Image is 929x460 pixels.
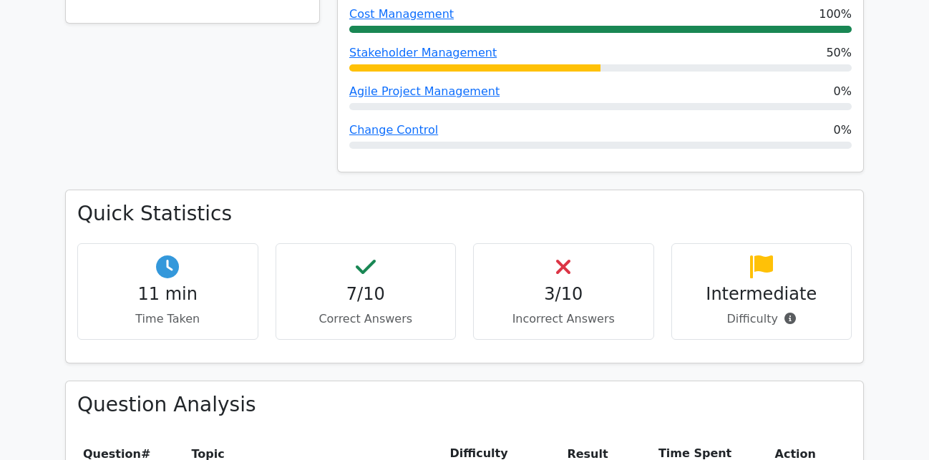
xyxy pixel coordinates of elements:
a: Agile Project Management [349,84,500,98]
a: Cost Management [349,7,454,21]
h3: Quick Statistics [77,202,852,226]
h4: 7/10 [288,284,444,305]
a: Stakeholder Management [349,46,497,59]
p: Time Taken [89,310,246,328]
h4: Intermediate [684,284,840,305]
span: 0% [834,122,852,139]
p: Correct Answers [288,310,444,328]
h3: Question Analysis [77,393,852,417]
p: Difficulty [684,310,840,328]
span: 50% [826,44,852,62]
h4: 11 min [89,284,246,305]
span: 0% [834,83,852,100]
span: 100% [819,6,852,23]
h4: 3/10 [485,284,642,305]
p: Incorrect Answers [485,310,642,328]
a: Change Control [349,123,438,137]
